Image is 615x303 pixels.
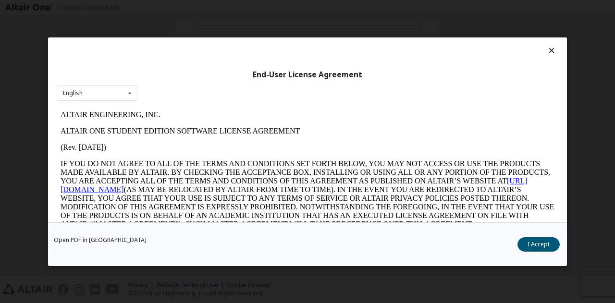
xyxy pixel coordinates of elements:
div: End-User License Agreement [57,70,558,79]
p: IF YOU DO NOT AGREE TO ALL OF THE TERMS AND CONDITIONS SET FORTH BELOW, YOU MAY NOT ACCESS OR USE... [4,53,498,122]
p: ALTAIR ONE STUDENT EDITION SOFTWARE LICENSE AGREEMENT [4,20,498,29]
button: I Accept [517,237,560,251]
p: (Rev. [DATE]) [4,36,498,45]
p: ALTAIR ENGINEERING, INC. [4,4,498,12]
div: English [63,90,83,96]
a: Open PDF in [GEOGRAPHIC_DATA] [54,237,147,242]
a: [URL][DOMAIN_NAME] [4,70,471,87]
p: This Altair One Student Edition Software License Agreement (“Agreement”) is between Altair Engine... [4,130,498,164]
